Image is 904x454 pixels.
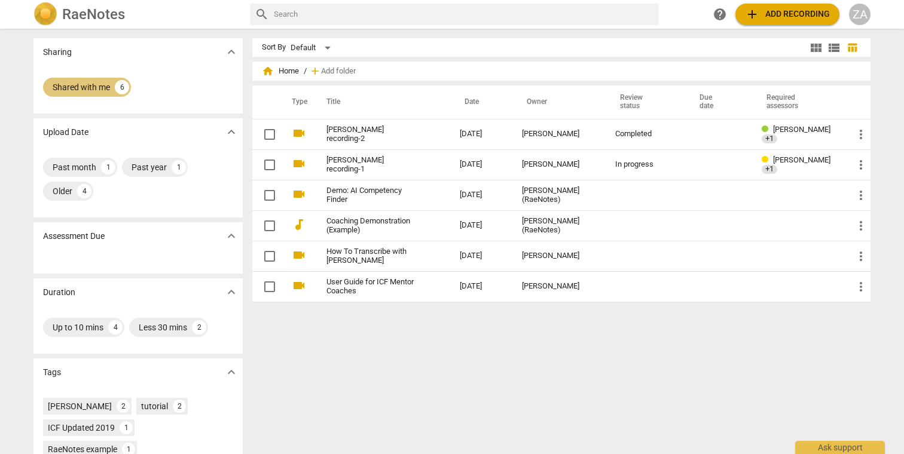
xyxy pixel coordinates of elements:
[222,227,240,245] button: Show more
[292,217,306,232] span: audiotrack
[262,65,299,77] span: Home
[847,42,858,53] span: table_chart
[53,161,96,173] div: Past month
[292,157,306,171] span: videocam
[274,5,654,24] input: Search
[762,155,773,164] span: Review status: in progress
[326,125,417,143] a: [PERSON_NAME] recording-2
[450,210,512,241] td: [DATE]
[709,4,731,25] a: Help
[773,155,830,164] span: [PERSON_NAME]
[745,7,759,22] span: add
[854,188,868,203] span: more_vert
[53,185,72,197] div: Older
[262,65,274,77] span: home
[854,127,868,142] span: more_vert
[173,400,186,413] div: 2
[292,248,306,262] span: videocam
[450,241,512,271] td: [DATE]
[312,85,450,119] th: Title
[53,321,103,333] div: Up to 10 mins
[282,85,312,119] th: Type
[43,46,72,59] p: Sharing
[292,126,306,140] span: videocam
[117,400,130,413] div: 2
[843,39,861,57] button: Table view
[48,400,112,412] div: [PERSON_NAME]
[224,285,239,299] span: expand_more
[795,441,885,454] div: Ask support
[713,7,727,22] span: help
[809,41,823,55] span: view_module
[62,6,125,23] h2: RaeNotes
[141,400,168,412] div: tutorial
[849,4,871,25] button: ZA
[615,160,676,169] div: In progress
[222,43,240,61] button: Show more
[292,278,306,293] span: videocam
[450,180,512,210] td: [DATE]
[854,219,868,233] span: more_vert
[222,123,240,141] button: Show more
[224,229,239,243] span: expand_more
[172,160,186,174] div: 1
[77,184,91,198] div: 4
[304,67,307,76] span: /
[326,186,417,204] a: Demo: AI Competency Finder
[192,320,206,335] div: 2
[224,125,239,139] span: expand_more
[326,217,417,235] a: Coaching Demonstration (Example)
[606,85,685,119] th: Review status
[450,149,512,180] td: [DATE]
[522,251,596,260] div: [PERSON_NAME]
[224,45,239,59] span: expand_more
[326,247,417,265] a: How To Transcribe with [PERSON_NAME]
[450,85,512,119] th: Date
[115,80,129,94] div: 6
[222,283,240,301] button: Show more
[807,39,825,57] button: Tile view
[222,363,240,381] button: Show more
[522,217,596,235] div: [PERSON_NAME] (RaeNotes)
[735,4,839,25] button: Upload
[53,81,110,93] div: Shared with me
[752,85,844,119] th: Required assessors
[43,126,88,139] p: Upload Date
[33,2,240,26] a: LogoRaeNotes
[108,320,123,335] div: 4
[522,186,596,204] div: [PERSON_NAME] (RaeNotes)
[255,7,269,22] span: search
[825,39,843,57] button: List view
[291,38,335,57] div: Default
[745,7,830,22] span: Add recording
[854,280,868,294] span: more_vert
[615,130,676,139] div: Completed
[685,85,753,119] th: Due date
[854,249,868,263] span: more_vert
[522,160,596,169] div: [PERSON_NAME]
[43,230,105,243] p: Assessment Due
[132,161,167,173] div: Past year
[43,286,75,299] p: Duration
[762,125,773,134] span: Review status: completed
[224,365,239,379] span: expand_more
[762,134,777,143] span: +1
[762,165,777,174] span: +1
[512,85,606,119] th: Owner
[450,271,512,302] td: [DATE]
[326,278,417,296] a: User Guide for ICF Mentor Coaches
[326,156,417,174] a: [PERSON_NAME] recording-1
[101,160,115,174] div: 1
[33,2,57,26] img: Logo
[321,67,356,76] span: Add folder
[854,158,868,172] span: more_vert
[522,130,596,139] div: [PERSON_NAME]
[120,421,133,434] div: 1
[522,282,596,291] div: [PERSON_NAME]
[827,41,841,55] span: view_list
[262,43,286,52] div: Sort By
[450,119,512,149] td: [DATE]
